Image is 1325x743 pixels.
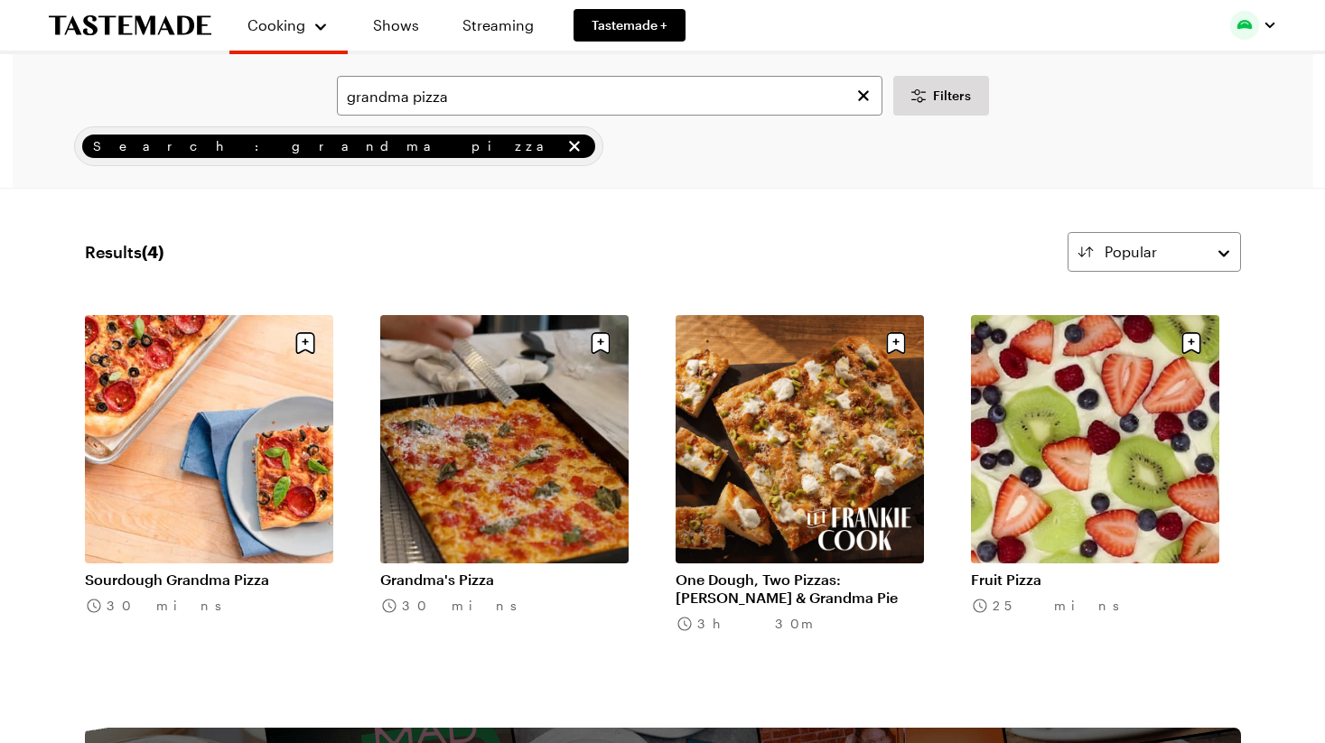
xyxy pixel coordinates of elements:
[1230,11,1277,40] button: Profile picture
[971,571,1219,589] a: Fruit Pizza
[247,16,305,33] span: Cooking
[879,326,913,360] button: Save recipe
[93,136,561,156] span: Search: grandma pizza
[583,326,618,360] button: Save recipe
[1105,241,1157,263] span: Popular
[288,326,322,360] button: Save recipe
[592,16,667,34] span: Tastemade +
[49,15,211,36] a: To Tastemade Home Page
[380,571,629,589] a: Grandma's Pizza
[854,86,873,106] button: Clear search
[933,87,971,105] span: Filters
[565,136,584,156] button: remove Search: grandma pizza
[1068,232,1241,272] button: Popular
[676,571,924,607] a: One Dough, Two Pizzas: [PERSON_NAME] & Grandma Pie
[85,239,163,265] span: Results
[247,7,330,43] button: Cooking
[142,242,163,262] span: ( 4 )
[574,9,686,42] a: Tastemade +
[1174,326,1208,360] button: Save recipe
[893,76,989,116] button: Desktop filters
[85,571,333,589] a: Sourdough Grandma Pizza
[1230,11,1259,40] img: Profile picture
